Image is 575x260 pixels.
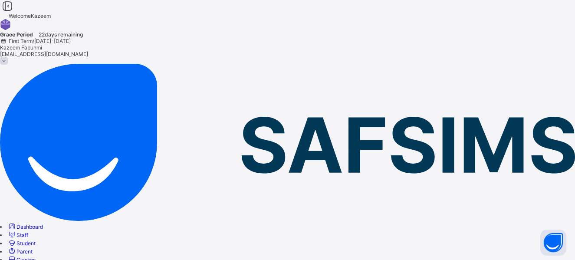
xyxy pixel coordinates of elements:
[16,232,28,238] span: Staff
[39,31,83,38] span: 22 days remaining
[7,224,43,230] a: Dashboard
[540,230,566,256] button: Open asap
[7,232,28,238] a: Staff
[16,224,43,230] span: Dashboard
[16,240,36,247] span: Student
[16,248,33,255] span: Parent
[9,13,51,19] span: Welcome Kazeem
[7,240,36,247] a: Student
[7,248,33,255] a: Parent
